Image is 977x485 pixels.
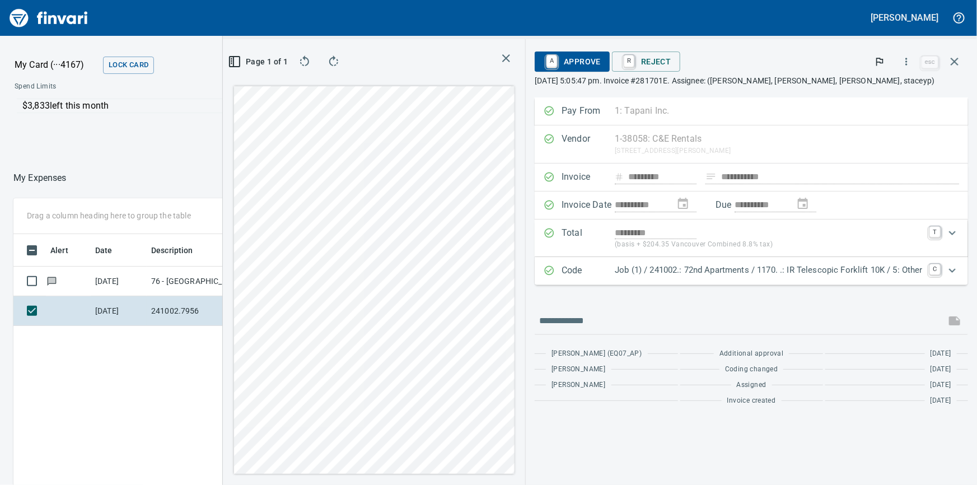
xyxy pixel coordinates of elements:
[50,244,68,257] span: Alert
[931,395,951,407] span: [DATE]
[931,348,951,360] span: [DATE]
[535,52,610,72] button: AApprove
[151,244,193,257] span: Description
[612,52,680,72] button: RReject
[91,296,147,326] td: [DATE]
[7,4,91,31] img: Finvari
[867,49,892,74] button: Flag
[922,56,938,68] a: esc
[535,75,968,86] p: [DATE] 5:05:47 pm. Invoice #281701E. Assignee: ([PERSON_NAME], [PERSON_NAME], [PERSON_NAME], stac...
[894,49,919,74] button: More
[13,171,67,185] p: My Expenses
[737,380,766,391] span: Assigned
[109,59,148,72] span: Lock Card
[931,364,951,375] span: [DATE]
[147,267,247,296] td: 76 - [GEOGRAPHIC_DATA] Fuel [GEOGRAPHIC_DATA] [GEOGRAPHIC_DATA]
[621,52,671,71] span: Reject
[551,348,642,360] span: [PERSON_NAME] (EQ07_AP)
[103,57,154,74] button: Lock Card
[95,244,113,257] span: Date
[232,52,287,72] button: Page 1 of 1
[13,171,67,185] nav: breadcrumb
[725,364,778,375] span: Coding changed
[95,244,127,257] span: Date
[719,348,784,360] span: Additional approval
[22,99,329,113] p: $3,833 left this month
[624,55,634,67] a: R
[551,364,605,375] span: [PERSON_NAME]
[544,52,601,71] span: Approve
[46,277,58,285] span: Has messages
[871,12,938,24] h5: [PERSON_NAME]
[562,264,615,278] p: Code
[941,307,968,334] span: This records your message into the invoice and notifies anyone mentioned
[15,81,194,92] span: Spend Limits
[535,220,968,257] div: Expand
[929,264,941,275] a: C
[91,267,147,296] td: [DATE]
[931,380,951,391] span: [DATE]
[919,48,968,75] span: Close invoice
[727,395,776,407] span: Invoice created
[236,55,282,69] span: Page 1 of 1
[929,226,941,237] a: T
[6,113,334,124] p: Online allowed
[535,257,968,285] div: Expand
[615,264,923,277] p: Job (1) / 241002.: 72nd Apartments / 1170. .: IR Telescopic Forklift 10K / 5: Other
[868,9,941,26] button: [PERSON_NAME]
[15,58,99,72] p: My Card (···4167)
[546,55,557,67] a: A
[50,244,83,257] span: Alert
[147,296,247,326] td: 241002.7956
[27,210,191,221] p: Drag a column heading here to group the table
[562,226,615,250] p: Total
[551,380,605,391] span: [PERSON_NAME]
[615,239,923,250] p: (basis + $204.35 Vancouver Combined 8.8% tax)
[151,244,208,257] span: Description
